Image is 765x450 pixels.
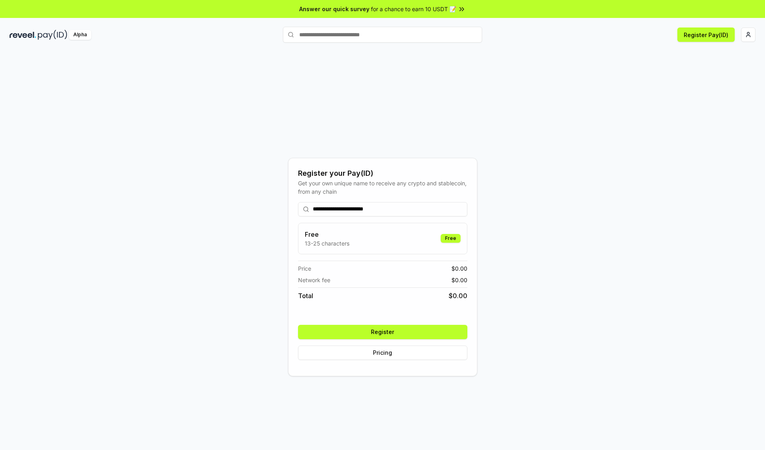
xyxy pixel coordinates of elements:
[298,264,311,273] span: Price
[298,346,467,360] button: Pricing
[69,30,91,40] div: Alpha
[441,234,461,243] div: Free
[451,264,467,273] span: $ 0.00
[10,30,36,40] img: reveel_dark
[38,30,67,40] img: pay_id
[298,179,467,196] div: Get your own unique name to receive any crypto and stablecoin, from any chain
[451,276,467,284] span: $ 0.00
[677,28,735,42] button: Register Pay(ID)
[298,325,467,339] button: Register
[305,239,349,248] p: 13-25 characters
[298,291,313,301] span: Total
[449,291,467,301] span: $ 0.00
[298,276,330,284] span: Network fee
[371,5,456,13] span: for a chance to earn 10 USDT 📝
[298,168,467,179] div: Register your Pay(ID)
[305,230,349,239] h3: Free
[299,5,369,13] span: Answer our quick survey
